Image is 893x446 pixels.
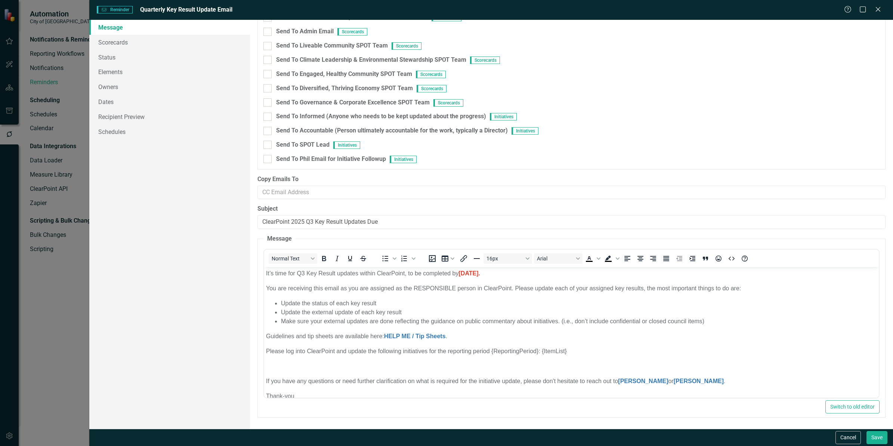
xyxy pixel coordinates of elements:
legend: Message [263,235,296,243]
span: Send To SPOT Lead [276,141,330,148]
a: Owners [89,79,250,94]
button: Save [866,431,887,444]
button: Insert/edit link [457,253,470,264]
input: CC Email Address [257,186,886,199]
span: Scorecards [470,56,500,64]
button: Align left [621,253,634,264]
button: Block Normal Text [269,253,317,264]
button: Align right [647,253,660,264]
button: Emojis [713,253,725,264]
button: Decrease indent [673,253,686,264]
span: Initiatives [390,156,417,163]
button: Horizontal line [470,253,483,264]
button: Bold [318,253,330,264]
iframe: Rich Text Area [264,267,879,398]
a: Message [89,20,250,35]
span: Send To Informed (Anyone who needs to be kept updated about the progress) [276,113,486,120]
button: Help [739,253,751,264]
a: Status [89,50,250,65]
span: Scorecards [337,28,367,36]
label: Subject [257,205,886,213]
button: HTML Editor [726,253,738,264]
span: Scorecards [417,85,446,92]
span: Send To Admin Email [276,28,334,35]
div: Bullet list [379,253,398,264]
span: Scorecards [433,99,463,107]
button: Underline [344,253,356,264]
button: Align center [634,253,647,264]
input: Reminder Subject Line [257,215,886,229]
span: Arial [537,256,574,262]
button: Cancel [835,431,861,444]
span: 16px [486,256,523,262]
span: Send To Diversified, Thriving Economy SPOT Team [276,85,413,92]
button: Font Arial [534,253,583,264]
span: Initiatives [333,141,360,149]
button: Blockquote [699,253,712,264]
button: Italic [331,253,343,264]
a: Dates [89,94,250,109]
span: Initiatives [490,113,517,120]
button: Justify [660,253,673,264]
button: Font size 16px [483,253,532,264]
button: Switch to old editor [825,400,880,413]
span: Reminder [97,6,133,13]
a: Recipient Preview [89,109,250,124]
span: Send To Climate Leadership & Environmental Stewardship SPOT Team [276,56,466,63]
a: Elements [89,64,250,79]
button: Increase indent [686,253,699,264]
a: Scorecards [89,35,250,50]
span: Send To Accountable (Person ultimately accountable for the work, typically a Director) [276,127,508,134]
span: Scorecards [392,42,421,50]
span: Initiatives [512,127,538,135]
a: Schedules [89,124,250,139]
span: Scorecards [416,71,446,78]
button: Insert image [426,253,439,264]
button: Table [439,253,457,264]
div: Text color Black [583,253,602,264]
span: Send To Liveable Community SPOT Team [276,42,388,49]
div: Background color Black [602,253,621,264]
p: Thank-you [2,125,613,134]
span: Quarterly Key Result Update Email [140,6,232,13]
span: Normal Text [272,256,308,262]
span: Send To Governance & Corporate Excellence SPOT Team [276,99,430,106]
label: Copy Emails To [257,175,886,184]
span: Send To Engaged, Healthy Community SPOT Team [276,70,412,77]
div: Numbered list [398,253,417,264]
button: Strikethrough [357,253,370,264]
span: Send To Phil Email for Initiative Followup [276,155,386,162]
